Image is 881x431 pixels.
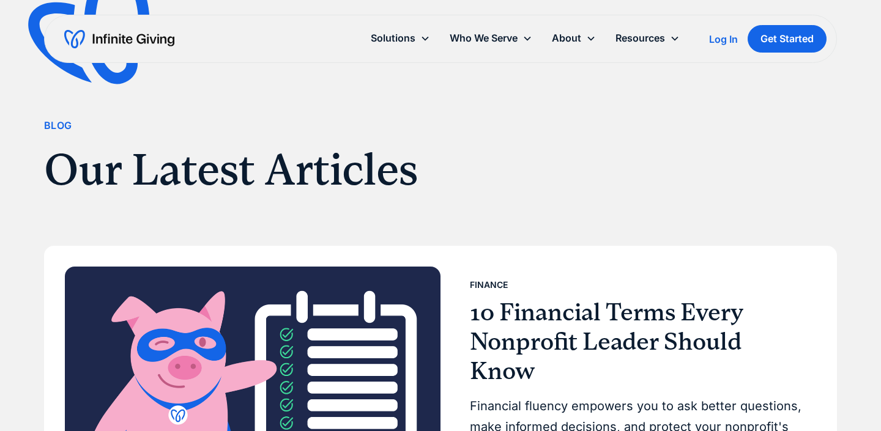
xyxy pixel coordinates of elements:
div: About [542,25,606,51]
div: About [552,30,581,46]
h1: Our Latest Articles [44,144,671,196]
a: Log In [709,32,738,46]
div: Who We Serve [450,30,518,46]
div: Solutions [361,25,440,51]
div: Resources [615,30,665,46]
div: Who We Serve [440,25,542,51]
div: Log In [709,34,738,44]
div: Blog [44,117,72,134]
div: Resources [606,25,690,51]
div: Solutions [371,30,415,46]
h3: 10 Financial Terms Every Nonprofit Leader Should Know [470,298,806,386]
div: Finance [470,278,508,292]
a: home [64,29,174,49]
a: Get Started [748,25,827,53]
